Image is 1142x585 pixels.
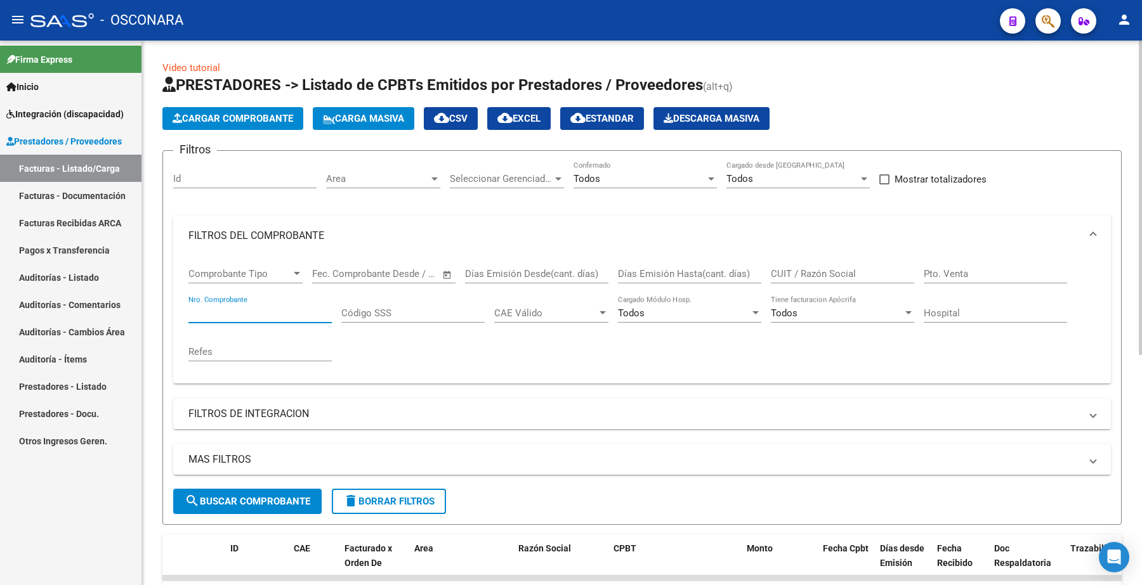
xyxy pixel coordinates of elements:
mat-icon: search [185,493,200,508]
button: CSV [424,107,478,130]
span: Días desde Emisión [880,543,924,568]
button: EXCEL [487,107,551,130]
span: Facturado x Orden De [345,543,392,568]
mat-expansion-panel-header: FILTROS DEL COMPROBANTE [173,215,1111,256]
span: Carga Masiva [323,113,404,124]
mat-panel-title: MAS FILTROS [188,453,1080,466]
span: - OSCONARA [100,6,183,34]
span: Area [326,173,429,184]
span: Mostrar totalizadores [895,172,987,187]
span: CAE Válido [494,307,597,319]
span: ID [230,543,239,553]
div: Open Intercom Messenger [1099,542,1129,572]
mat-icon: cloud_download [570,110,586,125]
button: Buscar Comprobante [173,489,322,514]
span: PRESTADORES -> Listado de CPBTs Emitidos por Prestadores / Proveedores [162,76,703,94]
button: Open calendar [440,267,455,282]
input: Fecha inicio [312,268,364,280]
span: CAE [294,543,310,553]
mat-icon: cloud_download [434,110,449,125]
span: Doc Respaldatoria [994,543,1051,568]
span: Fecha Cpbt [823,543,869,553]
span: Estandar [570,113,634,124]
span: Firma Express [6,53,72,67]
mat-panel-title: FILTROS DEL COMPROBANTE [188,229,1080,243]
mat-icon: delete [343,493,358,508]
span: Razón Social [518,543,571,553]
span: Inicio [6,80,39,94]
span: Monto [747,543,773,553]
app-download-masive: Descarga masiva de comprobantes (adjuntos) [653,107,770,130]
span: Cargar Comprobante [173,113,293,124]
span: Comprobante Tipo [188,268,291,280]
span: EXCEL [497,113,541,124]
button: Estandar [560,107,644,130]
span: Todos [771,307,797,319]
span: Integración (discapacidad) [6,107,124,121]
mat-icon: person [1117,12,1132,27]
button: Borrar Filtros [332,489,446,514]
span: Trazabilidad [1070,543,1122,553]
span: Prestadores / Proveedores [6,134,122,148]
span: (alt+q) [703,80,733,93]
mat-panel-title: FILTROS DE INTEGRACION [188,407,1080,421]
span: Fecha Recibido [937,543,973,568]
mat-expansion-panel-header: FILTROS DE INTEGRACION [173,399,1111,429]
button: Descarga Masiva [653,107,770,130]
h3: Filtros [173,141,217,158]
div: FILTROS DEL COMPROBANTE [173,256,1111,383]
span: CPBT [614,543,636,553]
span: Descarga Masiva [664,113,759,124]
span: Borrar Filtros [343,496,435,507]
input: Fecha fin [375,268,436,280]
span: Todos [726,173,753,184]
mat-expansion-panel-header: MAS FILTROS [173,444,1111,475]
span: Todos [618,307,645,319]
span: CSV [434,113,468,124]
span: Area [414,543,433,553]
button: Carga Masiva [313,107,414,130]
button: Cargar Comprobante [162,107,303,130]
a: Video tutorial [162,62,220,74]
span: Seleccionar Gerenciador [450,173,553,184]
span: Todos [574,173,600,184]
span: Buscar Comprobante [185,496,310,507]
mat-icon: menu [10,12,25,27]
mat-icon: cloud_download [497,110,513,125]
